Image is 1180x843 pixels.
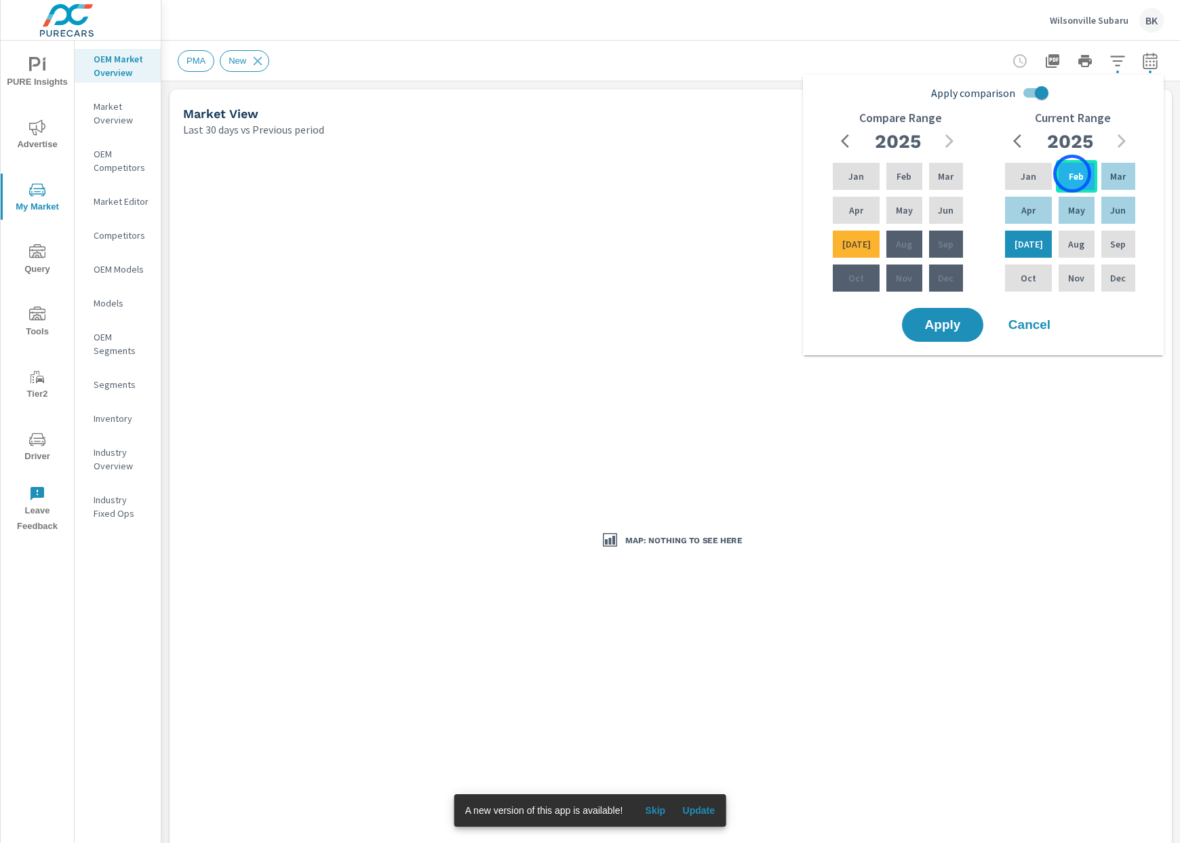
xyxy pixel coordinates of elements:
[94,195,150,208] p: Market Editor
[5,244,70,277] span: Query
[1110,237,1126,251] p: Sep
[94,262,150,276] p: OEM Models
[94,493,150,520] p: Industry Fixed Ops
[1035,111,1111,125] h6: Current Range
[931,85,1015,101] span: Apply comparison
[94,446,150,473] p: Industry Overview
[989,308,1070,342] button: Cancel
[625,535,742,547] h3: Map: Nothing to see here
[220,56,254,66] span: New
[896,271,912,285] p: Nov
[183,121,324,138] p: Last 30 days vs Previous period
[1,41,74,540] div: nav menu
[183,106,258,121] h5: Market View
[465,805,623,816] span: A new version of this app is available!
[75,49,161,83] div: OEM Market Overview
[75,442,161,476] div: Industry Overview
[75,327,161,361] div: OEM Segments
[94,330,150,357] p: OEM Segments
[94,412,150,425] p: Inventory
[1104,47,1131,75] button: Apply Filters
[902,308,983,342] button: Apply
[1015,237,1043,251] p: [DATE]
[75,259,161,279] div: OEM Models
[178,56,214,66] span: PMA
[938,271,953,285] p: Dec
[94,296,150,310] p: Models
[94,229,150,242] p: Competitors
[848,271,864,285] p: Oct
[1110,170,1126,183] p: Mar
[5,369,70,402] span: Tier2
[897,170,911,183] p: Feb
[220,50,269,72] div: New
[633,800,677,821] button: Skip
[75,225,161,246] div: Competitors
[1039,47,1066,75] button: "Export Report to PDF"
[677,800,720,821] button: Update
[75,144,161,178] div: OEM Competitors
[916,319,970,331] span: Apply
[938,170,953,183] p: Mar
[5,431,70,465] span: Driver
[1021,170,1036,183] p: Jan
[849,203,863,217] p: Apr
[639,804,671,817] span: Skip
[75,374,161,395] div: Segments
[75,96,161,130] div: Market Overview
[75,408,161,429] div: Inventory
[5,182,70,215] span: My Market
[875,130,921,153] h2: 2025
[938,237,953,251] p: Sep
[896,203,913,217] p: May
[75,490,161,524] div: Industry Fixed Ops
[1050,14,1128,26] p: Wilsonville Subaru
[1047,130,1093,153] h2: 2025
[5,119,70,153] span: Advertise
[1069,170,1084,183] p: Feb
[5,307,70,340] span: Tools
[94,378,150,391] p: Segments
[896,237,912,251] p: Aug
[859,111,942,125] h6: Compare Range
[94,100,150,127] p: Market Overview
[94,147,150,174] p: OEM Competitors
[842,237,871,251] p: [DATE]
[1110,271,1126,285] p: Dec
[1137,47,1164,75] button: Select Date Range
[5,57,70,90] span: PURE Insights
[1068,237,1084,251] p: Aug
[1068,271,1084,285] p: Nov
[1068,203,1085,217] p: May
[1139,8,1164,33] div: BK
[938,203,953,217] p: Jun
[1002,319,1057,331] span: Cancel
[682,804,715,817] span: Update
[848,170,864,183] p: Jan
[1071,47,1099,75] button: Print Report
[5,486,70,534] span: Leave Feedback
[1110,203,1126,217] p: Jun
[94,52,150,79] p: OEM Market Overview
[75,191,161,212] div: Market Editor
[75,293,161,313] div: Models
[1021,271,1036,285] p: Oct
[1021,203,1036,217] p: Apr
